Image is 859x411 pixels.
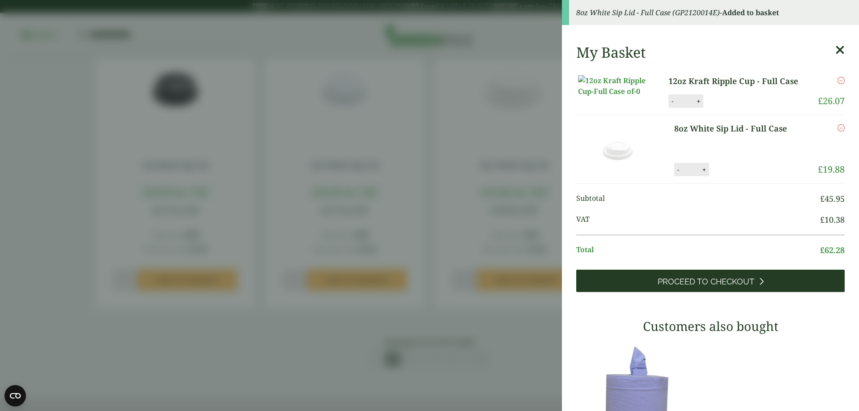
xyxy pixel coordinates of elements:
[694,97,703,105] button: +
[576,44,646,61] h2: My Basket
[576,193,820,205] span: Subtotal
[838,75,845,86] a: Remove this item
[576,214,820,226] span: VAT
[818,163,845,175] bdi: 19.88
[818,163,823,175] span: £
[668,75,808,87] a: 12oz Kraft Ripple Cup - Full Case
[838,123,845,133] a: Remove this item
[4,385,26,407] button: Open CMP widget
[818,95,845,107] bdi: 26.07
[820,193,845,204] bdi: 45.95
[658,277,754,287] span: Proceed to Checkout
[669,97,676,105] button: -
[700,166,709,174] button: +
[674,123,803,135] a: 8oz White Sip Lid - Full Case
[820,193,825,204] span: £
[576,270,845,292] a: Proceed to Checkout
[576,244,820,256] span: Total
[820,214,825,225] span: £
[818,95,823,107] span: £
[722,8,779,17] strong: Added to basket
[820,245,825,255] span: £
[576,8,720,17] em: 8oz White Sip Lid - Full Case (GP2120014E)
[578,75,659,97] img: 12oz Kraft Ripple Cup-Full Case of-0
[820,245,845,255] bdi: 62.28
[820,214,845,225] bdi: 10.38
[675,166,682,174] button: -
[576,319,845,334] h3: Customers also bought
